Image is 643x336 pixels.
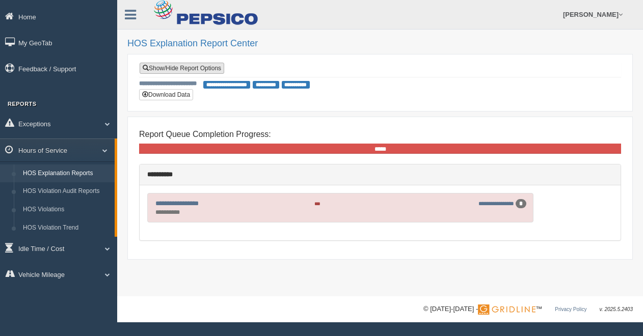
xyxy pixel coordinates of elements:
a: Show/Hide Report Options [140,63,224,74]
h4: Report Queue Completion Progress: [139,130,621,139]
span: v. 2025.5.2403 [600,306,633,312]
a: HOS Violation Trend [18,219,115,237]
button: Download Data [139,89,193,100]
a: HOS Explanation Reports [18,164,115,183]
a: HOS Violation Audit Reports [18,182,115,201]
h2: HOS Explanation Report Center [127,39,633,49]
a: HOS Violations [18,201,115,219]
a: Privacy Policy [555,306,586,312]
img: Gridline [478,304,535,315]
div: © [DATE]-[DATE] - ™ [423,304,633,315]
